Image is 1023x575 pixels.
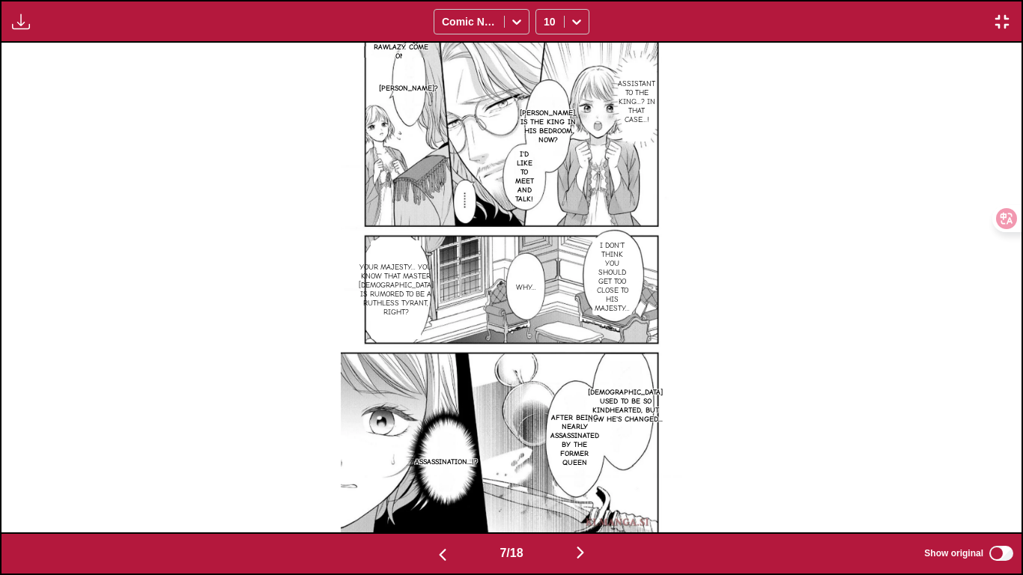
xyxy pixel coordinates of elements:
p: [PERSON_NAME], is the king in his bedroom now? [517,106,580,147]
img: Next page [571,544,589,562]
p: RawLazy. Come on. [364,40,437,64]
p: [PERSON_NAME]? [376,81,441,96]
span: Show original [924,548,983,559]
input: Show original [989,546,1013,561]
img: Manga Panel [341,43,682,532]
p: After being nearly assassinated by the former queen [547,410,602,470]
p: Why... [513,280,539,295]
p: Your Majesty... You know that Master [DEMOGRAPHIC_DATA] is rumored to be a ruthless tyrant, right? [356,260,437,320]
p: Assistant to the king...? In that case...! [615,76,658,127]
img: Previous page [434,546,452,564]
p: I'd like to meet and talk! [511,147,538,207]
span: 7 / 18 [500,547,523,560]
img: Download translated images [12,13,30,31]
p: Assassination...!? [412,454,481,469]
p: [DEMOGRAPHIC_DATA] used to be so kindhearted, but now he's changed... [585,385,666,427]
p: I don't think you should get too close to His Majesty... [592,238,633,316]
